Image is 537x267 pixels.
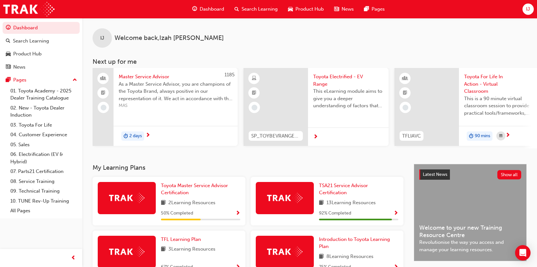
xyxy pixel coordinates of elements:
span: News [342,5,354,13]
span: Pages [372,5,385,13]
span: next-icon [145,133,150,138]
a: 1185Master Service AdvisorAs a Master Service Advisor, you are champions of the Toyota Brand, alw... [93,68,238,146]
a: 09. Technical Training [8,186,80,196]
span: 2 days [129,132,142,140]
span: 13 Learning Resources [326,199,376,207]
a: 05. Sales [8,140,80,150]
a: All Pages [8,206,80,216]
span: Revolutionise the way you access and manage your learning resources. [419,239,521,253]
span: Toyota For Life In Action - Virtual Classroom [464,73,534,95]
a: pages-iconPages [359,3,390,16]
a: 03. Toyota For Life [8,120,80,130]
span: up-icon [73,76,77,84]
span: booktick-icon [403,89,407,97]
a: guage-iconDashboard [187,3,229,16]
span: Dashboard [200,5,224,13]
span: booktick-icon [252,89,256,97]
span: duration-icon [469,132,473,140]
span: 92 % Completed [319,210,351,217]
span: pages-icon [6,77,11,83]
span: IJ [526,5,530,13]
span: Show Progress [235,211,240,216]
img: Trak [267,247,303,257]
div: News [13,63,25,71]
span: Search Learning [242,5,278,13]
button: Show Progress [235,209,240,217]
span: This is a 90 minute virtual classroom session to provide practical tools/frameworks, behaviours a... [464,95,534,117]
img: Trak [267,193,303,203]
a: news-iconNews [329,3,359,16]
span: learningResourceType_INSTRUCTOR_LED-icon [403,74,407,83]
span: news-icon [6,64,11,70]
span: 1185 [224,72,234,78]
span: Introduction to Toyota Learning Plan [319,236,390,250]
span: calendar-icon [499,132,502,140]
img: Trak [3,2,55,16]
span: car-icon [6,51,11,57]
a: search-iconSearch Learning [229,3,283,16]
span: TFLIAVC [402,132,421,140]
span: TFL Learning Plan [161,236,201,242]
a: TFL Learning Plan [161,236,204,243]
span: car-icon [288,5,293,13]
button: Pages [3,74,80,86]
a: SP_TOYBEVRANGE_ELToyota Electrified - EV RangeThis eLearning module aims to give you a deeper und... [244,68,389,146]
span: Welcome back , Izah [PERSON_NAME] [114,34,224,42]
span: search-icon [6,38,10,44]
span: learningRecordVerb_NONE-icon [101,105,106,110]
a: car-iconProduct Hub [283,3,329,16]
a: TSA21 Service Advisor Certification [319,182,398,196]
span: Show Progress [393,211,398,216]
span: duration-icon [124,132,128,140]
span: learningRecordVerb_NONE-icon [403,105,408,110]
h3: My Learning Plans [93,164,403,171]
span: MAS [119,102,233,110]
span: book-icon [319,199,324,207]
span: 2 Learning Resources [168,199,215,207]
span: Toyota Electrified - EV Range [313,73,383,88]
button: DashboardSearch LearningProduct HubNews [3,21,80,74]
div: Pages [13,76,26,84]
button: Show all [497,170,522,179]
a: Latest NewsShow allWelcome to your new Training Resource CentreRevolutionise the way you access a... [414,164,527,261]
a: Introduction to Toyota Learning Plan [319,236,398,250]
a: Search Learning [3,35,80,47]
span: Latest News [423,172,447,177]
span: Master Service Advisor [119,73,233,81]
img: Trak [109,247,144,257]
a: 01. Toyota Academy - 2025 Dealer Training Catalogue [8,86,80,103]
span: Product Hub [295,5,324,13]
span: 8 Learning Resources [326,253,373,261]
span: This eLearning module aims to give you a deeper understanding of factors that influence driving r... [313,88,383,110]
span: 50 % Completed [161,210,193,217]
a: 10. TUNE Rev-Up Training [8,196,80,206]
span: learningRecordVerb_NONE-icon [252,105,257,110]
span: guage-icon [6,25,11,31]
a: Dashboard [3,22,80,34]
span: 3 Learning Resources [168,245,215,253]
div: Open Intercom Messenger [515,245,531,261]
a: 04. Customer Experience [8,130,80,140]
button: IJ [522,4,534,15]
span: Toyota Master Service Advisor Certification [161,183,228,196]
span: 0 [533,72,536,78]
div: Search Learning [13,37,49,45]
span: SP_TOYBEVRANGE_EL [251,132,300,140]
a: Latest NewsShow all [419,169,521,180]
a: 02. New - Toyota Dealer Induction [8,103,80,120]
span: Welcome to your new Training Resource Centre [419,224,521,239]
span: 90 mins [475,132,490,140]
span: learningResourceType_ELEARNING-icon [252,74,256,83]
span: As a Master Service Advisor, you are champions of the Toyota Brand, always positive in our repres... [119,81,233,102]
span: prev-icon [71,254,76,262]
a: Product Hub [3,48,80,60]
div: Product Hub [13,50,42,58]
span: next-icon [313,134,318,140]
h3: Next up for me [82,58,537,65]
span: IJ [100,34,104,42]
span: people-icon [101,74,105,83]
a: 08. Service Training [8,176,80,186]
span: booktick-icon [101,89,105,97]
